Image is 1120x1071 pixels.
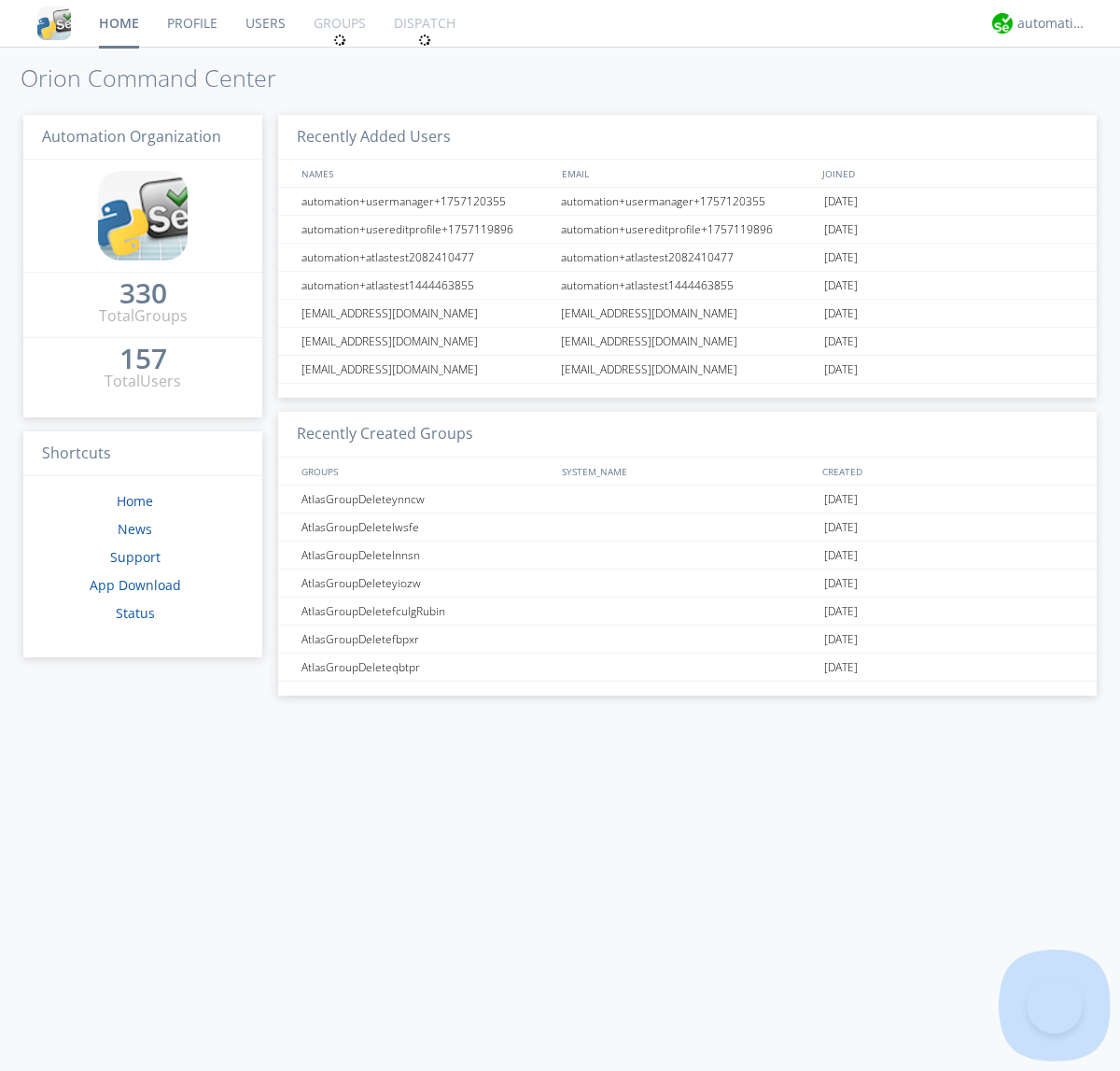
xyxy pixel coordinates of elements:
div: AtlasGroupDeletelwsfe [297,514,555,541]
img: cddb5a64eb264b2086981ab96f4c1ba7 [37,7,71,40]
h3: Recently Created Groups [278,412,1097,458]
div: automation+atlastest2082410477 [556,244,819,271]
div: Total Groups [99,305,188,327]
span: [DATE] [824,244,858,272]
div: SYSTEM_NAME [557,458,818,485]
a: automation+atlastest1444463855automation+atlastest1444463855[DATE] [278,272,1097,300]
div: AtlasGroupDeleteynncw [297,486,555,513]
span: [DATE] [824,570,858,598]
a: App Download [90,576,181,594]
div: automation+usereditprofile+1757119896 [297,216,555,243]
a: automation+usermanager+1757120355automation+usermanager+1757120355[DATE] [278,188,1097,216]
a: AtlasGroupDeleteqbtpr[DATE] [278,654,1097,682]
span: Automation Organization [42,126,221,147]
div: AtlasGroupDeletelnnsn [297,542,555,569]
a: 157 [119,349,167,371]
div: JOINED [818,160,1079,187]
div: [EMAIL_ADDRESS][DOMAIN_NAME] [556,328,819,355]
span: [DATE] [824,272,858,300]
div: [EMAIL_ADDRESS][DOMAIN_NAME] [556,356,819,383]
div: NAMES [297,160,553,187]
div: AtlasGroupDeletefbpxr [297,626,555,653]
img: spin.svg [333,34,346,47]
span: [DATE] [824,654,858,682]
a: Status [116,604,155,622]
a: AtlasGroupDeletefculgRubin[DATE] [278,598,1097,626]
span: [DATE] [824,626,858,654]
div: 330 [119,284,167,303]
div: 157 [119,349,167,368]
a: AtlasGroupDeletelnnsn[DATE] [278,542,1097,570]
div: automation+usermanager+1757120355 [297,188,555,215]
div: [EMAIL_ADDRESS][DOMAIN_NAME] [297,328,555,355]
div: automation+atlastest2082410477 [297,244,555,271]
span: [DATE] [824,300,858,328]
a: [EMAIL_ADDRESS][DOMAIN_NAME][EMAIL_ADDRESS][DOMAIN_NAME][DATE] [278,356,1097,384]
span: [DATE] [824,356,858,384]
div: AtlasGroupDeleteyiozw [297,570,555,597]
h3: Recently Added Users [278,115,1097,161]
a: automation+usereditprofile+1757119896automation+usereditprofile+1757119896[DATE] [278,216,1097,244]
iframe: Toggle Customer Support [1027,978,1083,1034]
div: automation+atlas [1017,14,1087,33]
div: Total Users [105,371,181,392]
div: [EMAIL_ADDRESS][DOMAIN_NAME] [556,300,819,327]
div: automation+usereditprofile+1757119896 [556,216,819,243]
span: [DATE] [824,514,858,542]
div: EMAIL [557,160,818,187]
div: [EMAIL_ADDRESS][DOMAIN_NAME] [297,356,555,383]
a: Home [117,492,153,510]
img: spin.svg [418,34,431,47]
span: [DATE] [824,542,858,570]
a: [EMAIL_ADDRESS][DOMAIN_NAME][EMAIL_ADDRESS][DOMAIN_NAME][DATE] [278,300,1097,328]
h3: Shortcuts [23,431,262,477]
div: GROUPS [297,458,553,485]
span: [DATE] [824,188,858,216]
a: AtlasGroupDeletelwsfe[DATE] [278,514,1097,542]
img: cddb5a64eb264b2086981ab96f4c1ba7 [98,171,188,261]
a: AtlasGroupDeleteynncw[DATE] [278,486,1097,514]
div: automation+atlastest1444463855 [297,272,555,299]
span: [DATE] [824,328,858,356]
a: News [118,520,152,538]
span: [DATE] [824,216,858,244]
div: automation+atlastest1444463855 [556,272,819,299]
span: [DATE] [824,486,858,514]
div: AtlasGroupDeleteqbtpr [297,654,555,681]
a: AtlasGroupDeletefbpxr[DATE] [278,626,1097,654]
span: [DATE] [824,598,858,626]
a: Support [110,548,161,566]
div: [EMAIL_ADDRESS][DOMAIN_NAME] [297,300,555,327]
div: AtlasGroupDeletefculgRubin [297,598,555,625]
div: CREATED [818,458,1079,485]
a: automation+atlastest2082410477automation+atlastest2082410477[DATE] [278,244,1097,272]
img: d2d01cd9b4174d08988066c6d424eccd [992,13,1013,34]
a: [EMAIL_ADDRESS][DOMAIN_NAME][EMAIL_ADDRESS][DOMAIN_NAME][DATE] [278,328,1097,356]
div: automation+usermanager+1757120355 [556,188,819,215]
a: 330 [119,284,167,305]
a: AtlasGroupDeleteyiozw[DATE] [278,570,1097,598]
